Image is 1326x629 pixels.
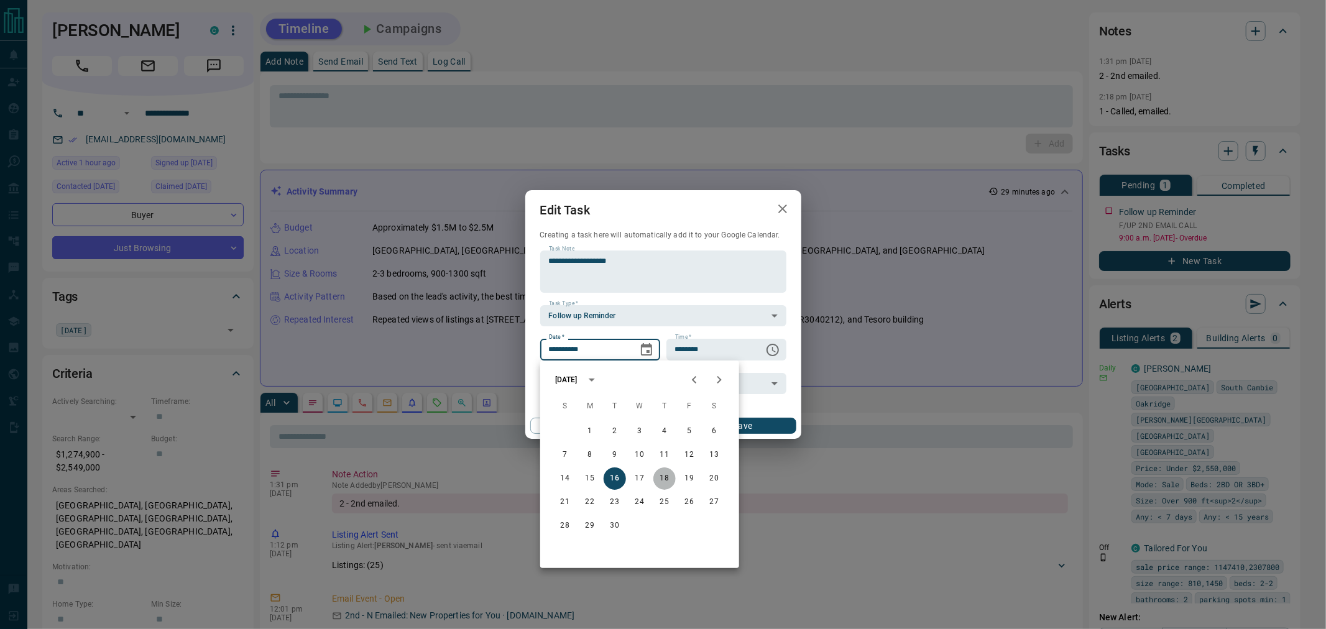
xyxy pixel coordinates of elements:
button: Cancel [530,418,637,434]
button: 15 [579,467,601,490]
button: Choose date, selected date is Sep 16, 2025 [634,337,659,362]
span: Saturday [703,394,725,419]
p: Creating a task here will automatically add it to your Google Calendar. [540,230,786,241]
span: Monday [579,394,601,419]
button: Save [689,418,796,434]
button: Choose time, selected time is 9:00 AM [760,337,785,362]
span: Tuesday [604,394,626,419]
button: 3 [628,420,651,443]
button: 21 [554,491,576,513]
button: 11 [653,444,676,466]
h2: Edit Task [525,190,605,230]
button: 29 [579,515,601,537]
button: Next month [707,367,732,392]
span: Friday [678,394,701,419]
button: calendar view is open, switch to year view [581,369,602,390]
button: 2 [604,420,626,443]
button: 5 [678,420,701,443]
button: 14 [554,467,576,490]
button: 16 [604,467,626,490]
button: 22 [579,491,601,513]
button: 9 [604,444,626,466]
span: Thursday [653,394,676,419]
span: Wednesday [628,394,651,419]
button: 17 [628,467,651,490]
button: 6 [703,420,725,443]
label: Task Type [549,300,578,308]
button: 19 [678,467,701,490]
button: 23 [604,491,626,513]
button: 28 [554,515,576,537]
button: 7 [554,444,576,466]
button: 18 [653,467,676,490]
button: 27 [703,491,725,513]
button: 30 [604,515,626,537]
button: Previous month [682,367,707,392]
div: [DATE] [555,374,578,385]
label: Task Note [549,245,574,253]
button: 20 [703,467,725,490]
button: 26 [678,491,701,513]
button: 8 [579,444,601,466]
button: 25 [653,491,676,513]
label: Time [675,333,691,341]
button: 10 [628,444,651,466]
span: Sunday [554,394,576,419]
button: 13 [703,444,725,466]
button: 1 [579,420,601,443]
button: 4 [653,420,676,443]
button: 12 [678,444,701,466]
label: Date [549,333,564,341]
div: Follow up Reminder [540,305,786,326]
button: 24 [628,491,651,513]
